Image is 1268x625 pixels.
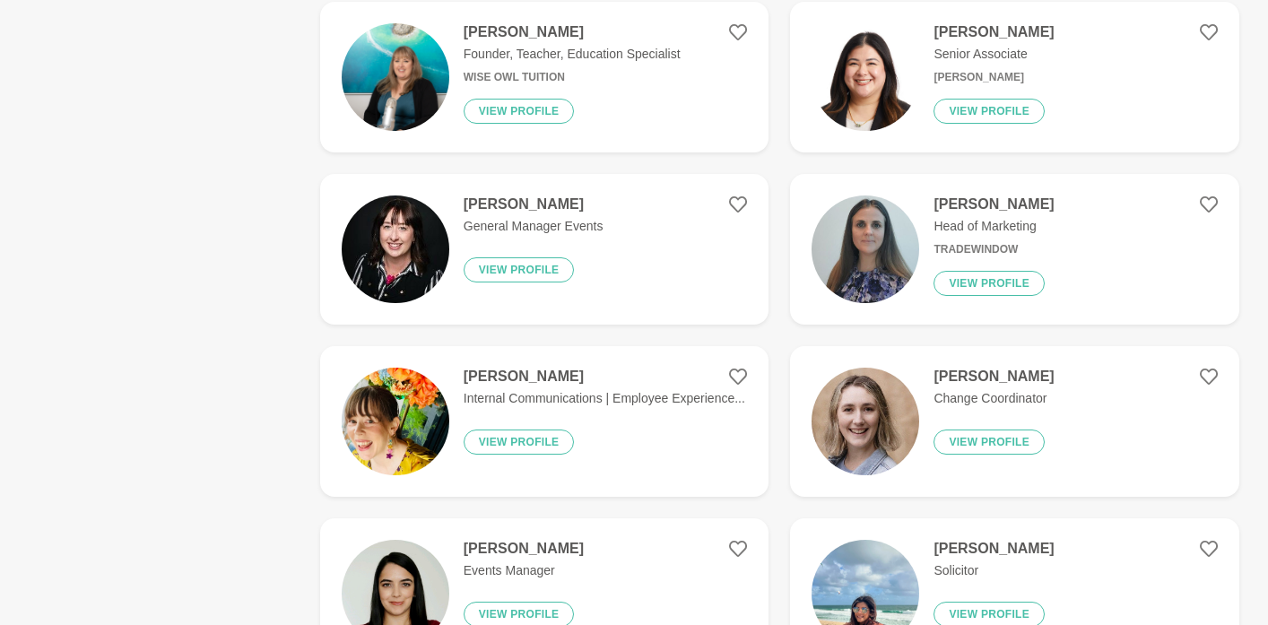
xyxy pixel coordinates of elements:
[342,368,449,475] img: 4d496dd89415e9768c19873ca2437b06002b989d-1285x1817.jpg
[464,368,745,386] h4: [PERSON_NAME]
[934,195,1054,213] h4: [PERSON_NAME]
[934,217,1054,236] p: Head of Marketing
[934,71,1054,84] h6: [PERSON_NAME]
[934,368,1054,386] h4: [PERSON_NAME]
[464,540,584,558] h4: [PERSON_NAME]
[342,195,449,303] img: 21837c0d11a1f80e466b67059185837be14aa2a2-200x200.jpg
[790,174,1239,325] a: [PERSON_NAME]Head of MarketingTradeWindowView profile
[934,430,1045,455] button: View profile
[812,195,919,303] img: c724776dc99761a00405e7ba7396f8f6c669588d-432x432.jpg
[464,195,604,213] h4: [PERSON_NAME]
[934,23,1054,41] h4: [PERSON_NAME]
[934,540,1054,558] h4: [PERSON_NAME]
[790,346,1239,497] a: [PERSON_NAME]Change CoordinatorView profile
[934,243,1054,256] h6: TradeWindow
[320,174,769,325] a: [PERSON_NAME]General Manager EventsView profile
[934,561,1054,580] p: Solicitor
[464,257,575,282] button: View profile
[934,389,1054,408] p: Change Coordinator
[934,271,1045,296] button: View profile
[464,389,745,408] p: Internal Communications | Employee Experience...
[812,23,919,131] img: 2065c977deca5582564cba554cbb32bb2825ac78-591x591.jpg
[464,45,681,64] p: Founder, Teacher, Education Specialist
[464,99,575,124] button: View profile
[464,23,681,41] h4: [PERSON_NAME]
[464,217,604,236] p: General Manager Events
[790,2,1239,152] a: [PERSON_NAME]Senior Associate[PERSON_NAME]View profile
[934,99,1045,124] button: View profile
[934,45,1054,64] p: Senior Associate
[320,346,769,497] a: [PERSON_NAME]Internal Communications | Employee Experience...View profile
[342,23,449,131] img: a530bc8d2a2e0627e4f81662508317a5eb6ed64f-4000x6000.jpg
[812,368,919,475] img: 7ca197b7280667f3ade55fbc12832dd1d200de21-430x430.jpg
[464,430,575,455] button: View profile
[464,71,681,84] h6: Wise Owl Tuition
[320,2,769,152] a: [PERSON_NAME]Founder, Teacher, Education SpecialistWise Owl TuitionView profile
[464,561,584,580] p: Events Manager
